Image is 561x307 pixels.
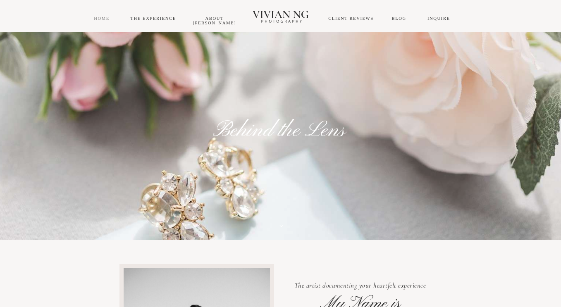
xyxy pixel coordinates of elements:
a: CLIENT REVIEWS [328,16,373,21]
span: Behind the Lens [213,117,345,144]
a: About [PERSON_NAME] [193,16,236,25]
em: The artist documenting your heartfelt experience [294,281,426,290]
a: Blog [392,16,406,21]
a: HOME [94,16,110,21]
a: THE EXPERIENCE [131,16,176,21]
a: INQUIRE [427,16,450,21]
